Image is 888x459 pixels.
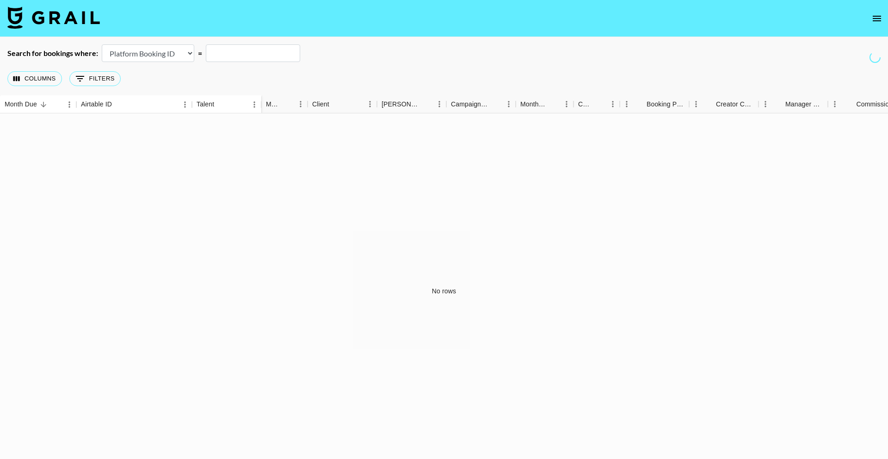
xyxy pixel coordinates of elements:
[377,95,446,113] div: Booker
[247,98,261,112] button: Menu
[76,95,192,113] div: Airtable ID
[689,97,703,111] button: Menu
[868,9,886,28] button: open drawer
[7,6,100,29] img: Grail Talent
[192,95,261,113] div: Talent
[593,98,606,111] button: Sort
[647,95,684,113] div: Booking Price
[828,97,842,111] button: Menu
[560,97,573,111] button: Menu
[772,98,785,111] button: Sort
[446,95,516,113] div: Campaign (Type)
[573,95,620,113] div: Currency
[281,98,294,111] button: Sort
[620,97,634,111] button: Menu
[547,98,560,111] button: Sort
[758,97,772,111] button: Menu
[294,97,308,111] button: Menu
[758,95,828,113] div: Manager Commmission Override
[703,98,716,111] button: Sort
[5,95,37,113] div: Month Due
[502,97,516,111] button: Menu
[419,98,432,111] button: Sort
[634,98,647,111] button: Sort
[363,97,377,111] button: Menu
[112,98,125,111] button: Sort
[516,95,573,113] div: Month Due
[432,97,446,111] button: Menu
[197,95,214,113] div: Talent
[489,98,502,111] button: Sort
[606,97,620,111] button: Menu
[7,49,98,58] div: Search for bookings where:
[69,71,121,86] button: Show filters
[178,98,192,112] button: Menu
[689,95,758,113] div: Creator Commmission Override
[843,98,856,111] button: Sort
[578,95,593,113] div: Currency
[451,95,489,113] div: Campaign (Type)
[329,98,342,111] button: Sort
[37,98,50,111] button: Sort
[520,95,547,113] div: Month Due
[869,51,881,63] span: Refreshing campaigns...
[382,95,419,113] div: [PERSON_NAME]
[261,95,308,113] div: Manager
[312,95,329,113] div: Client
[7,71,62,86] button: Select columns
[620,95,689,113] div: Booking Price
[198,49,202,58] div: =
[81,95,112,113] div: Airtable ID
[716,95,754,113] div: Creator Commmission Override
[214,98,227,111] button: Sort
[266,95,281,113] div: Manager
[62,98,76,112] button: Menu
[308,95,377,113] div: Client
[785,95,823,113] div: Manager Commmission Override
